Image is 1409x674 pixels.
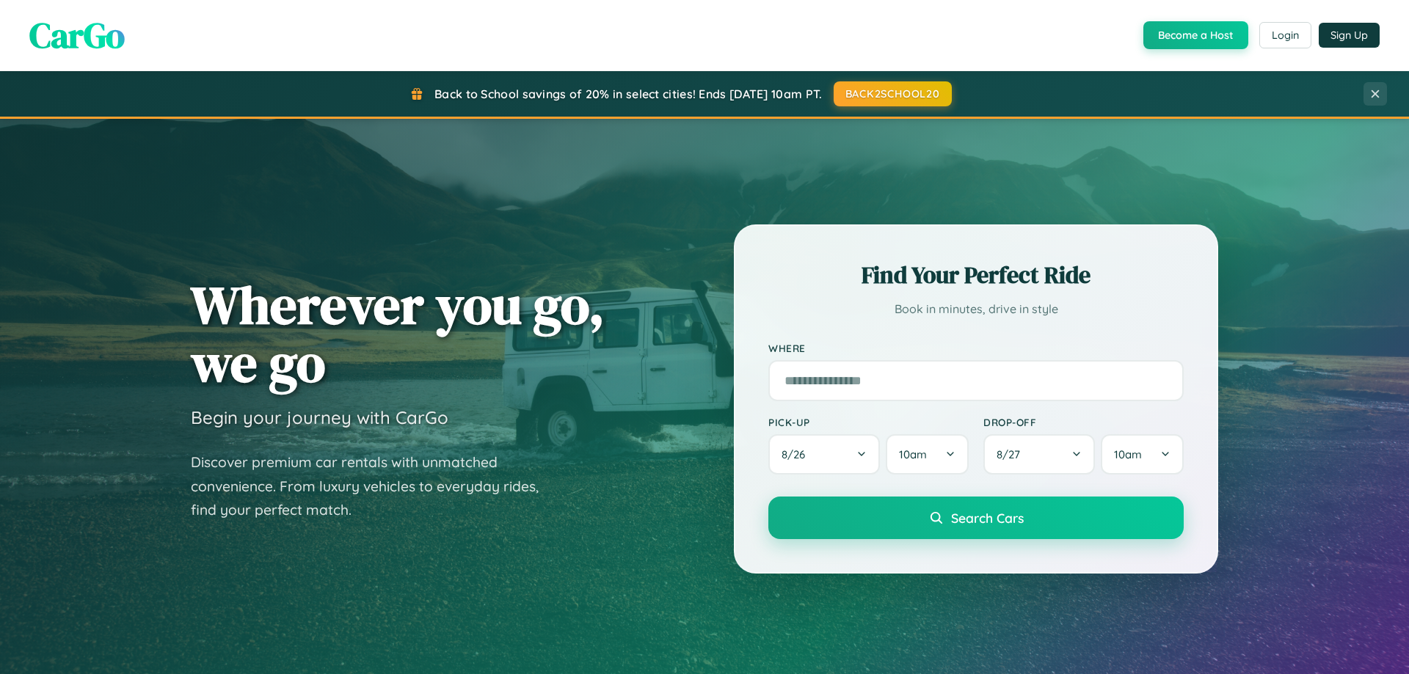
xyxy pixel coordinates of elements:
button: Login [1259,22,1311,48]
span: 8 / 26 [782,447,812,461]
span: Back to School savings of 20% in select cities! Ends [DATE] 10am PT. [434,87,822,101]
button: Sign Up [1319,23,1380,48]
p: Book in minutes, drive in style [768,298,1184,320]
h3: Begin your journey with CarGo [191,406,448,428]
button: BACK2SCHOOL20 [834,81,952,106]
span: 8 / 27 [997,447,1027,461]
span: CarGo [29,11,125,59]
label: Pick-up [768,416,969,428]
button: Become a Host [1143,21,1248,49]
button: 8/26 [768,434,880,475]
button: 10am [886,434,969,475]
p: Discover premium car rentals with unmatched convenience. From luxury vehicles to everyday rides, ... [191,450,558,522]
label: Drop-off [983,416,1184,428]
button: Search Cars [768,497,1184,539]
button: 10am [1101,434,1184,475]
label: Where [768,342,1184,354]
h1: Wherever you go, we go [191,276,605,392]
h2: Find Your Perfect Ride [768,259,1184,291]
span: 10am [899,447,927,461]
span: Search Cars [951,510,1024,526]
span: 10am [1114,447,1142,461]
button: 8/27 [983,434,1095,475]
